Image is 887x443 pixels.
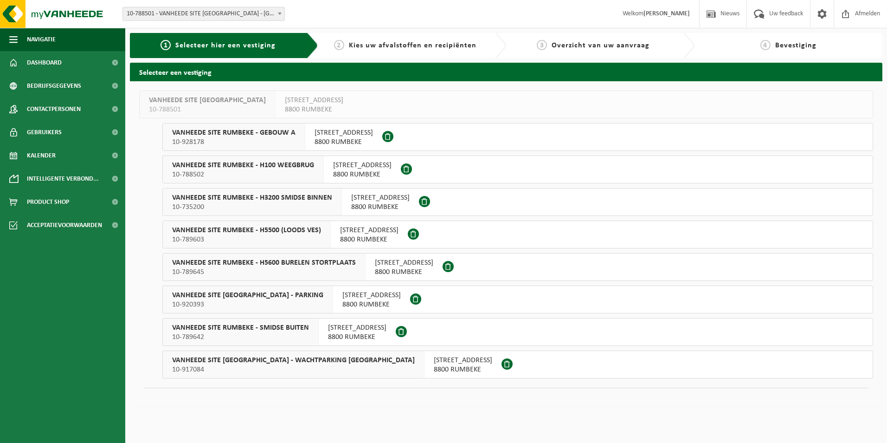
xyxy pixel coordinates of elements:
span: 8800 RUMBEKE [375,267,433,277]
span: Bevestiging [775,42,816,49]
span: 10-735200 [172,202,332,212]
span: 8800 RUMBEKE [340,235,399,244]
span: VANHEEDE SITE RUMBEKE - H3200 SMIDSE BINNEN [172,193,332,202]
span: Product Shop [27,190,69,214]
span: [STREET_ADDRESS] [375,258,433,267]
span: Dashboard [27,51,62,74]
span: 8800 RUMBEKE [342,300,401,309]
button: VANHEEDE SITE RUMBEKE - SMIDSE BUITEN 10-789642 [STREET_ADDRESS]8800 RUMBEKE [162,318,873,346]
span: [STREET_ADDRESS] [333,161,392,170]
h2: Selecteer een vestiging [130,63,882,81]
button: VANHEEDE SITE RUMBEKE - H5600 BURELEN STORTPLAATS 10-789645 [STREET_ADDRESS]8800 RUMBEKE [162,253,873,281]
span: 1 [161,40,171,50]
span: [STREET_ADDRESS] [315,128,373,137]
strong: [PERSON_NAME] [643,10,690,17]
span: 10-788502 [172,170,314,179]
span: [STREET_ADDRESS] [340,226,399,235]
span: Selecteer hier een vestiging [175,42,276,49]
span: Intelligente verbond... [27,167,99,190]
span: VANHEEDE SITE RUMBEKE - GEBOUW A [172,128,296,137]
span: 10-789642 [172,332,309,342]
span: 4 [760,40,771,50]
span: Contactpersonen [27,98,81,121]
span: 10-928178 [172,137,296,147]
button: VANHEEDE SITE RUMBEKE - H100 WEEGBRUG 10-788502 [STREET_ADDRESS]8800 RUMBEKE [162,156,873,183]
span: VANHEEDE SITE [GEOGRAPHIC_DATA] [149,96,266,105]
span: [STREET_ADDRESS] [342,291,401,300]
span: 8800 RUMBEKE [315,137,373,147]
button: VANHEEDE SITE RUMBEKE - H5500 (LOODS VES) 10-789603 [STREET_ADDRESS]8800 RUMBEKE [162,221,873,248]
span: 8800 RUMBEKE [285,105,343,114]
span: 10-788501 - VANHEEDE SITE RUMBEKE - RUMBEKE [122,7,285,21]
span: VANHEEDE SITE RUMBEKE - SMIDSE BUITEN [172,323,309,332]
span: 8800 RUMBEKE [328,332,386,342]
span: Bedrijfsgegevens [27,74,81,98]
span: 2 [334,40,344,50]
span: Kies uw afvalstoffen en recipiënten [349,42,476,49]
span: VANHEEDE SITE [GEOGRAPHIC_DATA] - PARKING [172,291,323,300]
span: [STREET_ADDRESS] [328,323,386,332]
span: 10-920393 [172,300,323,309]
button: VANHEEDE SITE [GEOGRAPHIC_DATA] - WACHTPARKING [GEOGRAPHIC_DATA] 10-917084 [STREET_ADDRESS]8800 R... [162,351,873,378]
button: VANHEEDE SITE RUMBEKE - H3200 SMIDSE BINNEN 10-735200 [STREET_ADDRESS]8800 RUMBEKE [162,188,873,216]
span: 3 [537,40,547,50]
span: 8800 RUMBEKE [434,365,492,374]
span: 10-788501 - VANHEEDE SITE RUMBEKE - RUMBEKE [123,7,284,20]
span: 10-917084 [172,365,415,374]
span: VANHEEDE SITE [GEOGRAPHIC_DATA] - WACHTPARKING [GEOGRAPHIC_DATA] [172,356,415,365]
span: 8800 RUMBEKE [351,202,410,212]
span: [STREET_ADDRESS] [351,193,410,202]
span: [STREET_ADDRESS] [285,96,343,105]
span: Kalender [27,144,56,167]
span: 10-788501 [149,105,266,114]
span: Navigatie [27,28,56,51]
span: 10-789645 [172,267,356,277]
span: VANHEEDE SITE RUMBEKE - H100 WEEGBRUG [172,161,314,170]
button: VANHEEDE SITE [GEOGRAPHIC_DATA] - PARKING 10-920393 [STREET_ADDRESS]8800 RUMBEKE [162,286,873,313]
span: 8800 RUMBEKE [333,170,392,179]
span: Acceptatievoorwaarden [27,214,102,237]
span: VANHEEDE SITE RUMBEKE - H5600 BURELEN STORTPLAATS [172,258,356,267]
span: 10-789603 [172,235,321,244]
span: Overzicht van uw aanvraag [552,42,649,49]
span: [STREET_ADDRESS] [434,356,492,365]
span: Gebruikers [27,121,62,144]
span: VANHEEDE SITE RUMBEKE - H5500 (LOODS VES) [172,226,321,235]
button: VANHEEDE SITE RUMBEKE - GEBOUW A 10-928178 [STREET_ADDRESS]8800 RUMBEKE [162,123,873,151]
